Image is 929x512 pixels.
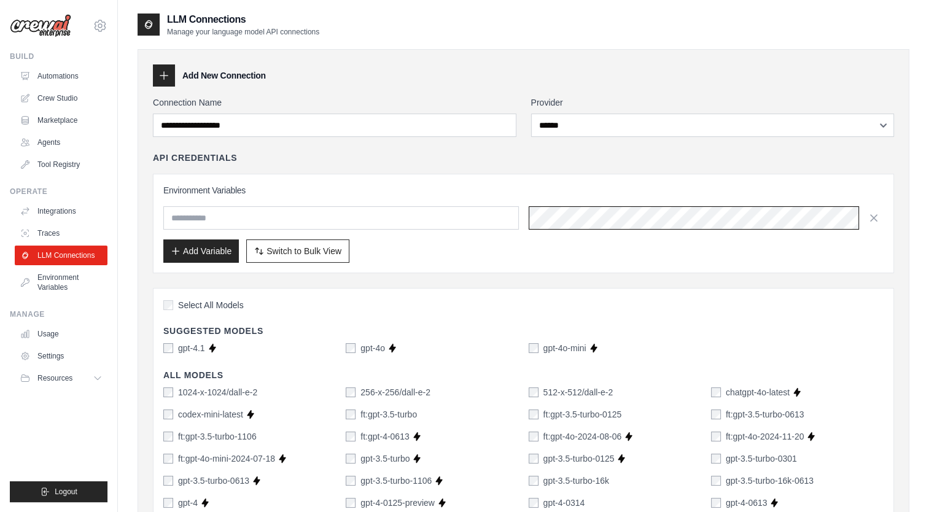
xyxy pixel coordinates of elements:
button: Logout [10,481,107,502]
label: gpt-4.1 [178,342,205,354]
button: Resources [15,368,107,388]
input: gpt-3.5-turbo-1106 [346,476,356,486]
a: LLM Connections [15,246,107,265]
input: 256-x-256/dall-e-2 [346,387,356,397]
input: ft:gpt-4o-2024-08-06 [529,432,538,441]
label: ft:gpt-3.5-turbo [360,408,417,421]
input: gpt-3.5-turbo-16k [529,476,538,486]
label: ft:gpt-3.5-turbo-0125 [543,408,622,421]
span: Logout [55,487,77,497]
input: chatgpt-4o-latest [711,387,721,397]
a: Agents [15,133,107,152]
input: Select All Models [163,300,173,310]
a: Marketplace [15,111,107,130]
img: Logo [10,14,71,37]
h4: API Credentials [153,152,237,164]
input: gpt-3.5-turbo [346,454,356,464]
input: ft:gpt-4o-2024-11-20 [711,432,721,441]
label: gpt-3.5-turbo-16k-0613 [726,475,814,487]
input: gpt-4-0613 [711,498,721,508]
label: ft:gpt-3.5-turbo-0613 [726,408,804,421]
button: Add Variable [163,239,239,263]
label: ft:gpt-4o-2024-08-06 [543,430,622,443]
label: gpt-3.5-turbo-1106 [360,475,432,487]
input: gpt-3.5-turbo-0301 [711,454,721,464]
input: ft:gpt-3.5-turbo-1106 [163,432,173,441]
label: gpt-4-0314 [543,497,585,509]
div: Build [10,52,107,61]
input: 512-x-512/dall-e-2 [529,387,538,397]
label: codex-mini-latest [178,408,243,421]
label: gpt-3.5-turbo-0301 [726,452,797,465]
label: Provider [531,96,895,109]
a: Environment Variables [15,268,107,297]
a: Usage [15,324,107,344]
label: 512-x-512/dall-e-2 [543,386,613,398]
label: gpt-3.5-turbo-0613 [178,475,249,487]
span: Switch to Bulk View [266,245,341,257]
label: chatgpt-4o-latest [726,386,790,398]
label: gpt-3.5-turbo-16k [543,475,609,487]
span: Resources [37,373,72,383]
a: Tool Registry [15,155,107,174]
label: gpt-3.5-turbo [360,452,410,465]
input: ft:gpt-3.5-turbo-0613 [711,409,721,419]
a: Integrations [15,201,107,221]
input: gpt-3.5-turbo-16k-0613 [711,476,721,486]
input: gpt-3.5-turbo-0125 [529,454,538,464]
label: gpt-4 [178,497,198,509]
button: Switch to Bulk View [246,239,349,263]
input: gpt-4-0125-preview [346,498,356,508]
label: ft:gpt-3.5-turbo-1106 [178,430,257,443]
input: gpt-4o [346,343,356,353]
input: codex-mini-latest [163,409,173,419]
label: ft:gpt-4o-2024-11-20 [726,430,804,443]
input: gpt-4-0314 [529,498,538,508]
h3: Add New Connection [182,69,266,82]
a: Traces [15,223,107,243]
h2: LLM Connections [167,12,319,27]
label: ft:gpt-4-0613 [360,430,409,443]
label: Connection Name [153,96,516,109]
label: 256-x-256/dall-e-2 [360,386,430,398]
label: gpt-4o [360,342,385,354]
input: gpt-4.1 [163,343,173,353]
input: ft:gpt-3.5-turbo [346,409,356,419]
a: Crew Studio [15,88,107,108]
input: ft:gpt-4-0613 [346,432,356,441]
input: 1024-x-1024/dall-e-2 [163,387,173,397]
h4: All Models [163,369,884,381]
input: ft:gpt-3.5-turbo-0125 [529,409,538,419]
label: 1024-x-1024/dall-e-2 [178,386,257,398]
h4: Suggested Models [163,325,884,337]
span: Select All Models [178,299,244,311]
h3: Environment Variables [163,184,884,196]
label: ft:gpt-4o-mini-2024-07-18 [178,452,275,465]
input: gpt-3.5-turbo-0613 [163,476,173,486]
label: gpt-4o-mini [543,342,586,354]
input: gpt-4o-mini [529,343,538,353]
label: gpt-4-0125-preview [360,497,435,509]
label: gpt-3.5-turbo-0125 [543,452,615,465]
div: Manage [10,309,107,319]
p: Manage your language model API connections [167,27,319,37]
a: Settings [15,346,107,366]
label: gpt-4-0613 [726,497,768,509]
input: ft:gpt-4o-mini-2024-07-18 [163,454,173,464]
input: gpt-4 [163,498,173,508]
a: Automations [15,66,107,86]
div: Operate [10,187,107,196]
